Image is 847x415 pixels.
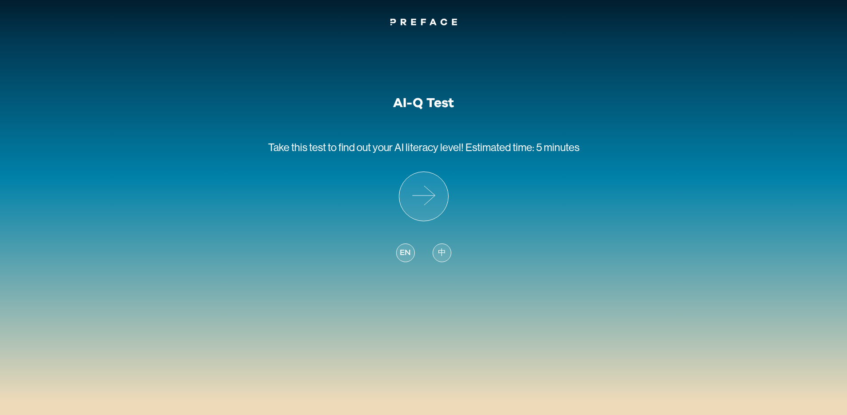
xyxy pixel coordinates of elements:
[338,141,464,153] span: find out your AI literacy level!
[393,95,454,111] h1: AI-Q Test
[438,247,446,259] span: 中
[400,247,410,259] span: EN
[466,141,579,153] span: Estimated time: 5 minutes
[268,141,337,153] span: Take this test to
